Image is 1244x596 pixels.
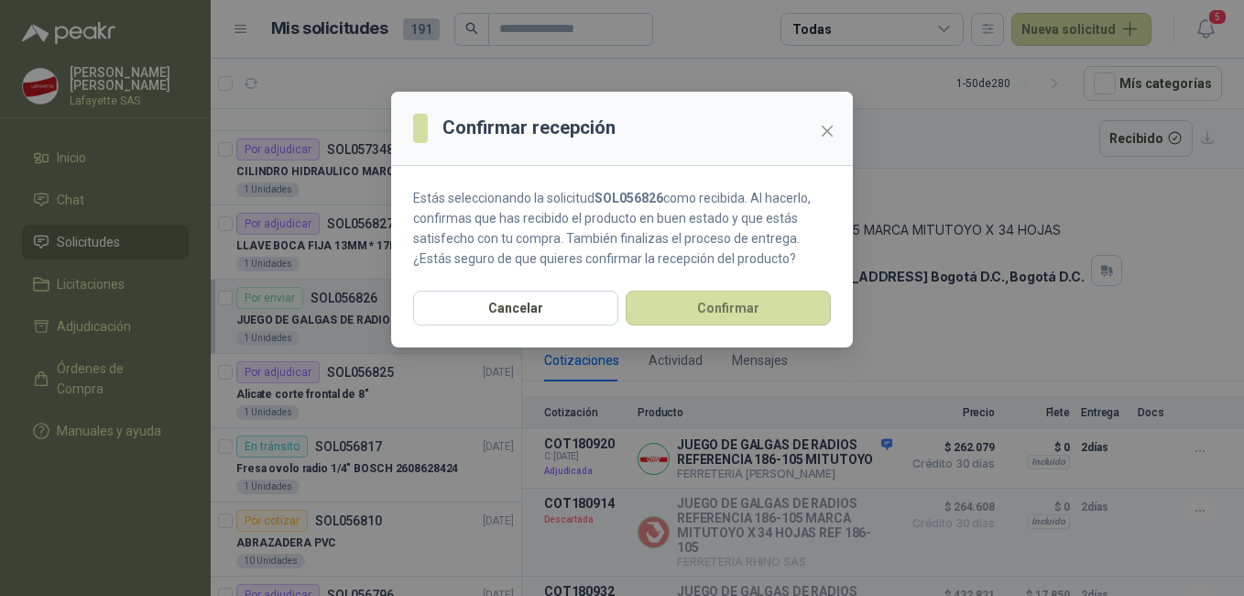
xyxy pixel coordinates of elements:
[442,114,616,142] h3: Confirmar recepción
[626,291,831,326] button: Confirmar
[820,124,835,138] span: close
[595,191,663,205] strong: SOL056826
[413,188,831,269] p: Estás seleccionando la solicitud como recibida. Al hacerlo, confirmas que has recibido el product...
[813,116,842,146] button: Close
[413,291,618,326] button: Cancelar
